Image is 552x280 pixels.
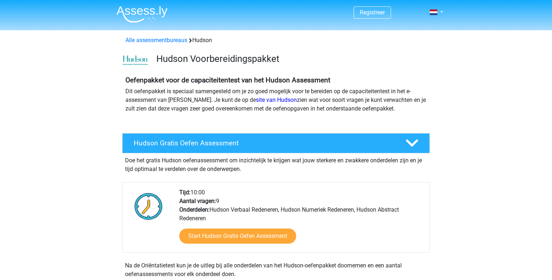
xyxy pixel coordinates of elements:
[116,6,167,23] img: Assessly
[123,36,429,45] div: Hudson
[174,188,429,252] div: 10:00 9 Hudson Verbaal Redeneren, Hudson Numeriek Redeneren, Hudson Abstract Redeneren
[360,9,385,16] a: Registreer
[179,229,296,244] a: Start Hudson Gratis Oefen Assessment
[130,188,167,224] img: Klok
[125,76,330,84] b: Oefenpakket voor de capaciteitentest van het Hudson Assessment
[179,198,216,204] b: Aantal vragen:
[125,37,187,44] a: Alle assessmentbureaus
[119,133,433,153] a: Hudson Gratis Oefen Assessment
[125,87,427,113] p: Dit oefenpakket is speciaal samengesteld om je zo goed mogelijk voor te bereiden op de capaciteit...
[122,153,430,173] div: Doe het gratis Hudson oefenassessment om inzichtelijk te krijgen wat jouw sterkere en zwakkere on...
[156,53,424,64] h3: Hudson Voorbereidingspakket
[123,55,148,66] img: cefd0e47479f4eb8e8c001c0d358d5812e054fa8.png
[256,96,297,103] a: site van Hudson
[122,261,430,279] div: Na de Oriëntatietest kun je de uitleg bij alle onderdelen van het Hudson-oefenpakket doornemen en...
[179,189,190,196] b: Tijd:
[179,206,210,213] b: Onderdelen:
[134,139,394,147] h4: Hudson Gratis Oefen Assessment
